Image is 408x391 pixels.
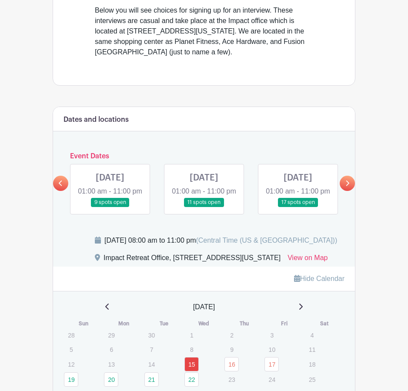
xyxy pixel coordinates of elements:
p: 4 [305,328,319,342]
a: 15 [184,357,199,371]
div: Impact Retreat Office, [STREET_ADDRESS][US_STATE] [104,253,281,267]
a: 16 [224,357,239,371]
th: Tue [144,319,184,328]
p: 29 [104,328,118,342]
p: 10 [264,343,279,356]
a: Hide Calendar [294,275,344,282]
th: Sat [304,319,344,328]
th: Sun [64,319,104,328]
p: 3 [264,328,279,342]
span: [DATE] [193,302,215,312]
p: 9 [224,343,239,356]
a: 20 [104,372,118,387]
th: Mon [104,319,144,328]
p: 23 [224,373,239,386]
p: 11 [305,343,319,356]
th: Fri [264,319,304,328]
p: 14 [144,358,159,371]
h6: Dates and locations [64,116,129,124]
a: View on Map [288,253,328,267]
p: 2 [224,328,239,342]
span: (Central Time (US & [GEOGRAPHIC_DATA])) [196,237,337,244]
p: 18 [305,358,319,371]
p: 28 [64,328,78,342]
th: Wed [184,319,224,328]
p: 25 [305,373,319,386]
p: 6 [104,343,118,356]
div: Below you will see choices for signing up for an interview. These interviews are casual and take ... [95,5,313,57]
a: 17 [264,357,279,371]
a: 22 [184,372,199,387]
div: [DATE] 08:00 am to 11:00 pm [104,235,337,246]
p: 24 [264,373,279,386]
p: 7 [144,343,159,356]
p: 5 [64,343,78,356]
p: 12 [64,358,78,371]
a: 21 [144,372,159,387]
a: 19 [64,372,78,387]
p: 30 [144,328,159,342]
p: 8 [184,343,199,356]
p: 13 [104,358,118,371]
th: Thu [224,319,264,328]
h6: Event Dates [68,152,340,160]
p: 1 [184,328,199,342]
